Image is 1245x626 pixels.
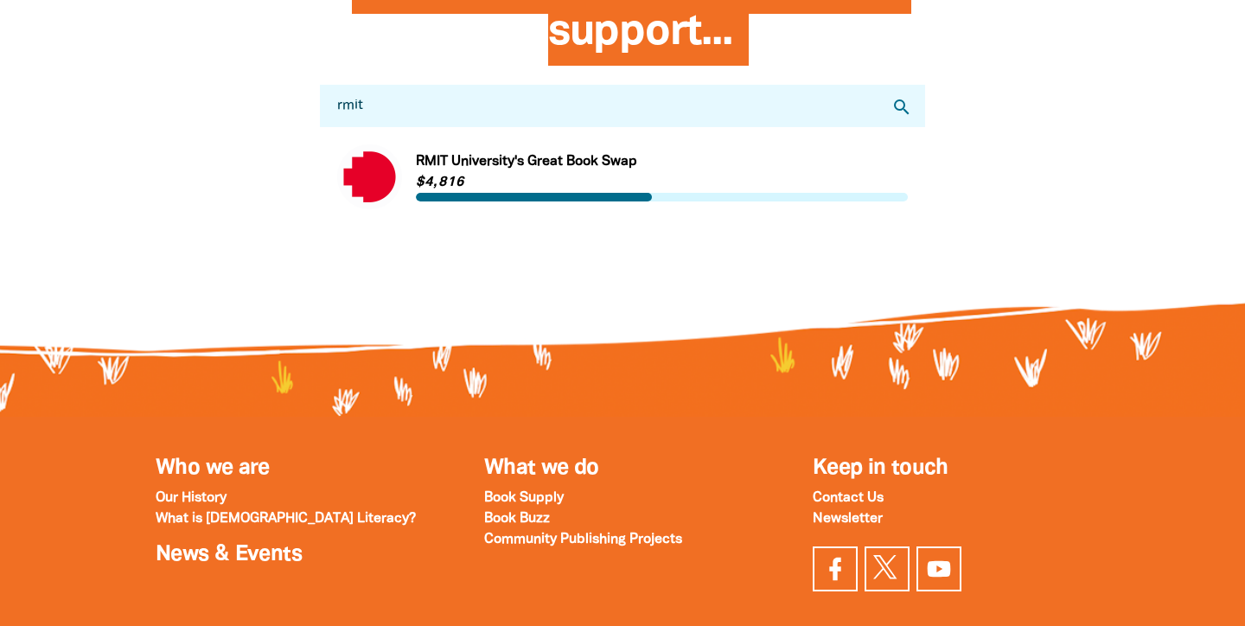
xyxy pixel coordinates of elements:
a: Find us on YouTube [916,546,961,591]
a: Our History [156,492,227,504]
a: What we do [484,458,599,478]
a: News & Events [156,545,302,565]
a: Find us on Twitter [865,546,910,591]
a: What is [DEMOGRAPHIC_DATA] Literacy? [156,513,416,525]
a: Visit our facebook page [813,546,858,591]
a: Book Supply [484,492,564,504]
i: search [891,97,912,118]
div: Paginated content [337,144,908,209]
a: Newsletter [813,513,883,525]
a: Who we are [156,458,270,478]
a: Contact Us [813,492,884,504]
a: Book Buzz [484,513,550,525]
a: Community Publishing Projects [484,533,682,546]
span: Keep in touch [813,458,948,478]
